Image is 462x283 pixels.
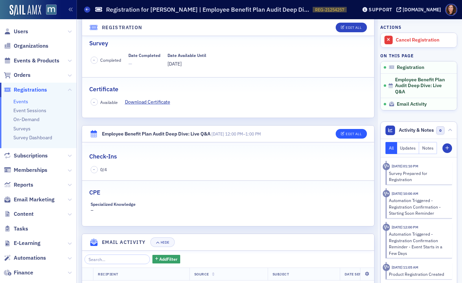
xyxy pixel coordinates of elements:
button: Hide [150,237,174,247]
span: Finance [14,269,33,276]
span: — [128,60,160,68]
time: 8/16/2025 12:00 PM [392,225,418,229]
span: – [93,58,95,62]
span: REG-21254257 [315,7,344,13]
div: Hide [161,240,170,244]
div: Edit All [346,132,361,136]
span: Subscriptions [14,152,48,160]
span: – [93,100,95,105]
span: [DATE] [211,131,224,137]
div: Support [369,7,392,13]
h2: Certificate [89,85,118,94]
span: Employee Benefit Plan Audit Deep Dive: Live Q&A [395,77,448,95]
span: – [211,131,261,137]
a: Users [4,28,28,35]
span: Source [194,272,209,276]
div: Activity [383,264,390,271]
button: Updates [397,142,419,154]
button: Notes [419,142,437,154]
h4: Registration [102,24,142,31]
h4: Email Activity [102,239,146,246]
span: Email Marketing [14,196,55,203]
a: Orders [4,71,31,79]
a: Automations [4,254,46,262]
span: Completed [100,57,121,63]
a: Subscriptions [4,152,48,160]
span: Events & Products [14,57,59,64]
a: Content [4,210,34,218]
a: View Homepage [41,4,57,16]
a: Memberships [4,166,47,174]
a: Survey Dashboard [13,134,52,141]
h2: CPE [89,188,100,197]
span: Subject [273,272,289,276]
button: Edit All [336,23,367,32]
h1: Registration for [PERSON_NAME] | Employee Benefit Plan Audit Deep Dive: Live Q&A [106,5,309,14]
time: 1:00 PM [245,131,261,137]
img: SailAMX [10,5,41,16]
div: Edit All [346,26,361,30]
input: Search… [84,255,150,264]
time: 8/18/2025 10:00 AM [392,191,418,196]
a: Events [13,98,28,105]
div: – [91,202,154,214]
div: [DOMAIN_NAME] [403,7,441,13]
a: E-Learning [4,239,41,247]
span: Automations [14,254,46,262]
span: E-Learning [14,239,41,247]
a: Reports [4,181,33,189]
span: Memberships [14,166,47,174]
div: Survey Prepared for Registration [389,170,448,183]
button: All [385,142,397,154]
a: Finance [4,269,33,276]
span: 0 / 4 [100,166,107,173]
time: 12:00 PM [225,131,243,137]
a: Registrations [4,86,47,94]
h4: Actions [380,24,402,30]
div: Employee Benefit Plan Audit Deep Dive: Live Q&A [102,130,210,138]
span: 0 [436,126,445,135]
button: [DOMAIN_NAME] [396,7,443,12]
img: SailAMX [46,4,57,15]
h2: Survey [89,39,108,48]
span: – [93,167,95,172]
div: Automation Triggered - Registration Confirmation Reminder - Event Starts in a Few Days [389,231,448,256]
time: 8/18/2025 01:10 PM [392,164,418,168]
a: Tasks [4,225,28,233]
span: Email Activity [397,101,427,107]
a: Surveys [13,126,31,132]
div: Specialized Knowledge [91,202,136,207]
time: 8/4/2025 11:05 AM [392,265,418,270]
div: Product Registration Created [389,271,448,277]
span: [DATE] [168,61,182,67]
span: Tasks [14,225,28,233]
span: Content [14,210,34,218]
span: Recipient [98,272,118,276]
a: Cancel Registration [381,33,457,47]
div: Automation Triggered - Registration Confirmation - Starting Soon Reminder [389,197,448,216]
div: Activity [383,163,390,170]
a: Download Certificate [125,98,175,106]
span: Registrations [14,86,47,94]
span: Users [14,28,28,35]
div: Date Available Until [168,53,206,58]
a: On-Demand [13,116,39,122]
span: Available [100,99,118,105]
h2: Check-Ins [89,152,117,161]
span: Registration [397,64,424,71]
div: Date Completed [128,53,160,58]
span: Organizations [14,42,48,50]
a: Organizations [4,42,48,50]
div: Activity [383,224,390,231]
a: Event Sessions [13,107,46,114]
a: Email Marketing [4,196,55,203]
span: Date Sent [345,272,365,276]
h4: On this page [380,52,457,59]
div: Cancel Registration [396,37,453,43]
span: Reports [14,181,33,189]
span: Activity & Notes [399,127,434,134]
a: Events & Products [4,57,59,64]
div: Activity [383,190,390,197]
button: Edit All [336,129,367,139]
